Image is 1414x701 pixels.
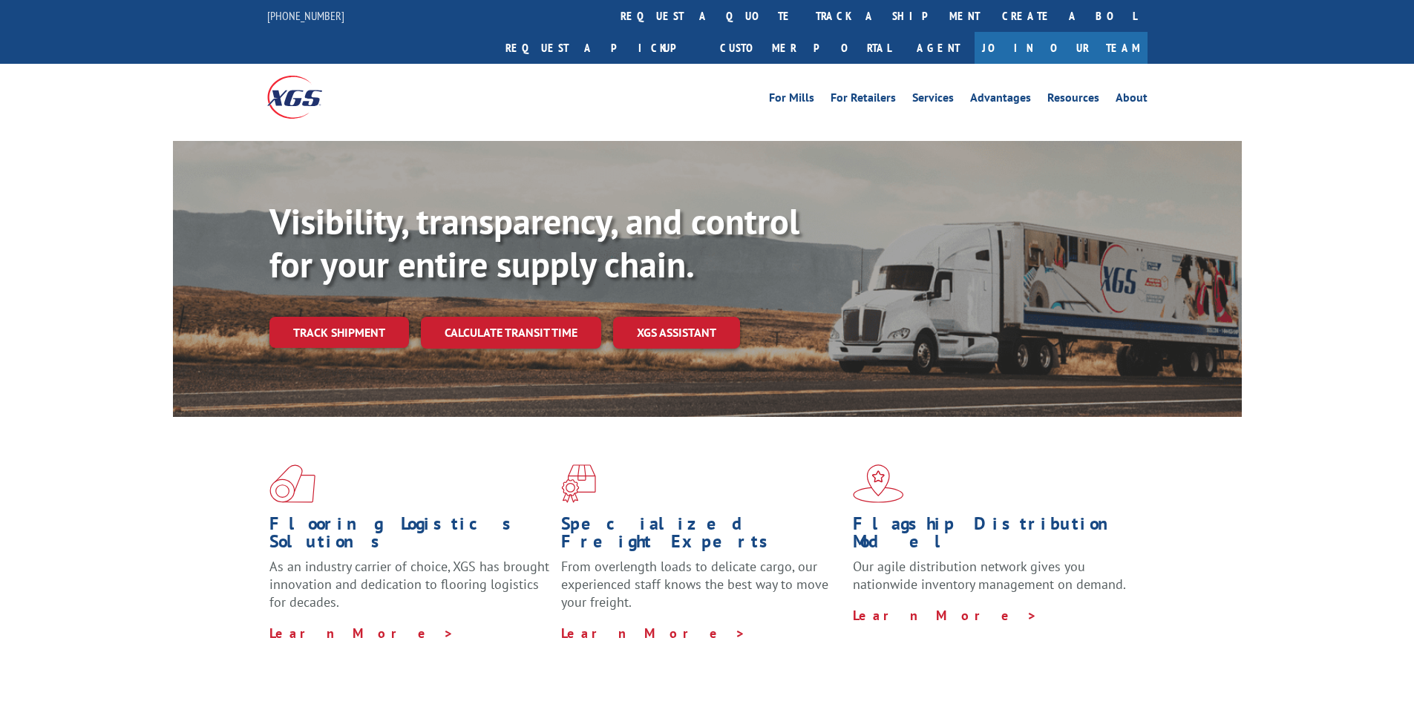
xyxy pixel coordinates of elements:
a: Request a pickup [494,32,709,64]
a: Track shipment [269,317,409,348]
p: From overlength loads to delicate cargo, our experienced staff knows the best way to move your fr... [561,558,842,624]
h1: Specialized Freight Experts [561,515,842,558]
img: xgs-icon-focused-on-flooring-red [561,464,596,503]
img: xgs-icon-flagship-distribution-model-red [853,464,904,503]
a: Resources [1047,92,1099,108]
img: xgs-icon-total-supply-chain-intelligence-red [269,464,315,503]
a: About [1116,92,1148,108]
span: Our agile distribution network gives you nationwide inventory management on demand. [853,558,1126,593]
a: Advantages [970,92,1031,108]
a: For Mills [769,92,814,108]
b: Visibility, transparency, and control for your entire supply chain. [269,198,799,287]
a: Join Our Team [975,32,1148,64]
a: For Retailers [831,92,896,108]
a: XGS ASSISTANT [613,317,740,349]
a: Agent [902,32,975,64]
a: [PHONE_NUMBER] [267,8,344,23]
a: Learn More > [269,625,454,642]
span: As an industry carrier of choice, XGS has brought innovation and dedication to flooring logistics... [269,558,549,611]
a: Calculate transit time [421,317,601,349]
a: Services [912,92,954,108]
a: Customer Portal [709,32,902,64]
a: Learn More > [561,625,746,642]
h1: Flooring Logistics Solutions [269,515,550,558]
a: Learn More > [853,607,1038,624]
h1: Flagship Distribution Model [853,515,1133,558]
